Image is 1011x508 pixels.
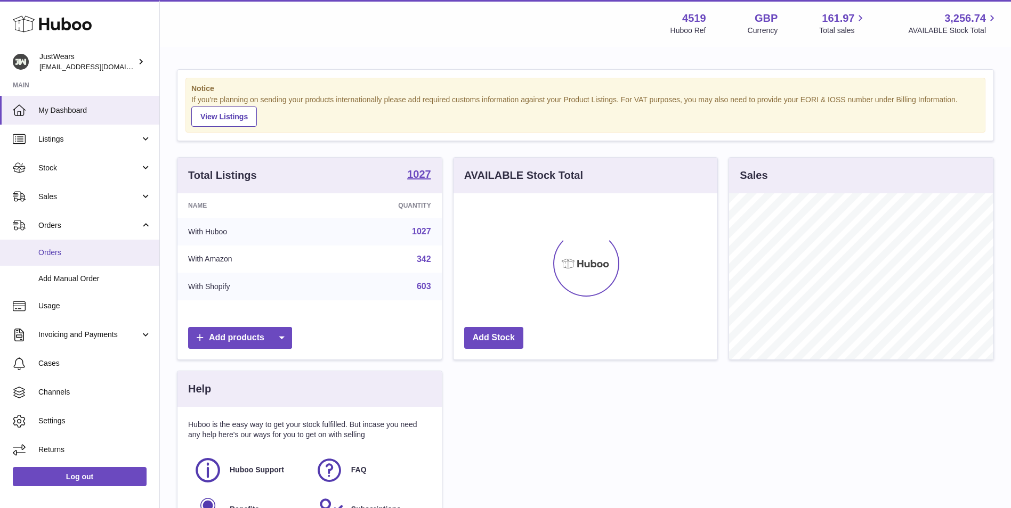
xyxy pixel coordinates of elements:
span: AVAILABLE Stock Total [908,26,998,36]
strong: Notice [191,84,980,94]
a: View Listings [191,106,257,127]
strong: 4519 [682,11,706,26]
div: JustWears [39,52,135,72]
strong: 1027 [407,169,431,179]
span: Sales [38,192,140,202]
h3: Total Listings [188,168,257,183]
span: Invoicing and Payments [38,330,140,340]
span: Stock [38,163,140,173]
a: Log out [13,467,147,486]
span: Huboo Support [230,465,284,475]
div: Currency [748,26,778,36]
a: 342 [417,255,431,264]
span: Settings [38,416,151,426]
span: Listings [38,134,140,144]
span: 161.97 [822,11,854,26]
img: internalAdmin-4519@internal.huboo.com [13,54,29,70]
h3: Help [188,382,211,396]
a: Add products [188,327,292,349]
span: Channels [38,387,151,397]
h3: AVAILABLE Stock Total [464,168,583,183]
a: 603 [417,282,431,291]
span: Total sales [819,26,867,36]
span: [EMAIL_ADDRESS][DOMAIN_NAME] [39,62,157,71]
span: Cases [38,358,151,368]
th: Name [177,193,322,218]
p: Huboo is the easy way to get your stock fulfilled. But incase you need any help here's our ways f... [188,420,431,440]
div: If you're planning on sending your products internationally please add required customs informati... [191,95,980,127]
span: Orders [38,220,140,231]
td: With Amazon [177,245,322,273]
h3: Sales [740,168,767,183]
a: 161.97 Total sales [819,11,867,36]
td: With Shopify [177,273,322,300]
strong: GBP [755,11,778,26]
th: Quantity [322,193,441,218]
a: 1027 [412,227,431,236]
span: Orders [38,248,151,258]
a: FAQ [315,456,426,485]
span: Usage [38,301,151,311]
a: Huboo Support [193,456,304,485]
span: Add Manual Order [38,274,151,284]
span: FAQ [351,465,367,475]
span: Returns [38,445,151,455]
a: 1027 [407,169,431,182]
a: 3,256.74 AVAILABLE Stock Total [908,11,998,36]
span: My Dashboard [38,105,151,116]
td: With Huboo [177,218,322,245]
span: 3,256.74 [944,11,986,26]
a: Add Stock [464,327,523,349]
div: Huboo Ref [670,26,706,36]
